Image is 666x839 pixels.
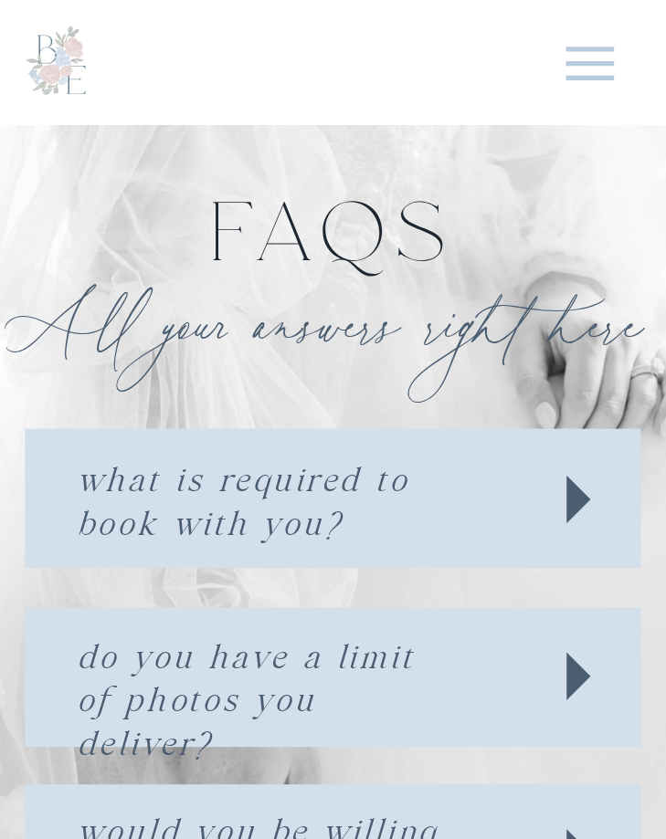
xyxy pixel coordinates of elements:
[77,460,461,496] a: WHAT IS REQUIRED TO BOOK WITH YOU?
[25,277,651,362] p: All your answers right here
[77,636,461,672] a: DO YOU HAVE A LIMIT OF PHOTOS YOU DELIVER?
[25,190,640,255] h2: FAQs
